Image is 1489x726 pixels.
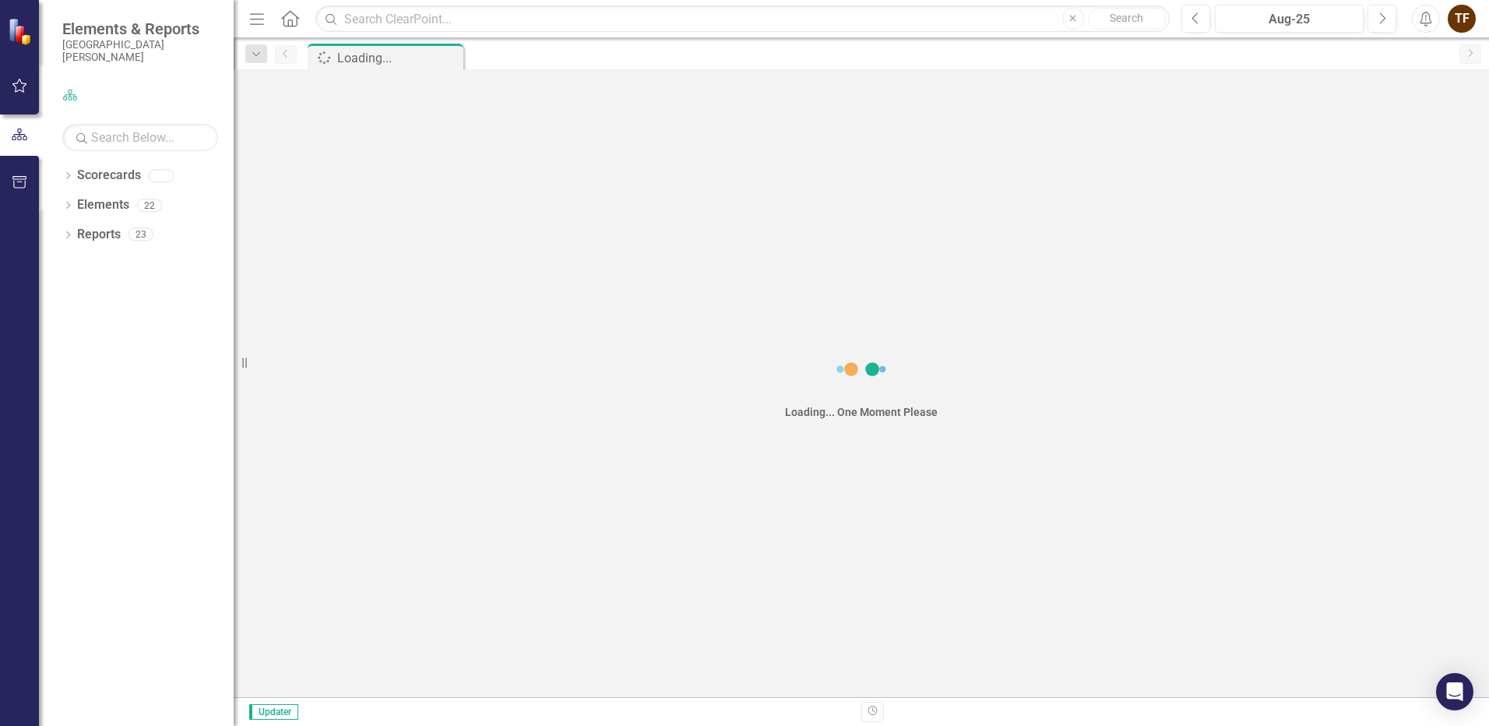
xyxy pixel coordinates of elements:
[1448,5,1476,33] button: TF
[77,226,121,244] a: Reports
[1088,8,1166,30] button: Search
[1215,5,1364,33] button: Aug-25
[315,5,1170,33] input: Search ClearPoint...
[128,228,153,241] div: 23
[62,124,218,151] input: Search Below...
[77,196,129,214] a: Elements
[249,704,298,720] span: Updater
[1110,12,1143,24] span: Search
[77,167,141,185] a: Scorecards
[62,19,218,38] span: Elements & Reports
[785,404,938,420] div: Loading... One Moment Please
[1220,10,1358,29] div: Aug-25
[62,38,218,64] small: [GEOGRAPHIC_DATA][PERSON_NAME]
[137,199,162,212] div: 22
[8,18,35,45] img: ClearPoint Strategy
[1436,673,1473,710] div: Open Intercom Messenger
[337,48,459,68] div: Loading...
